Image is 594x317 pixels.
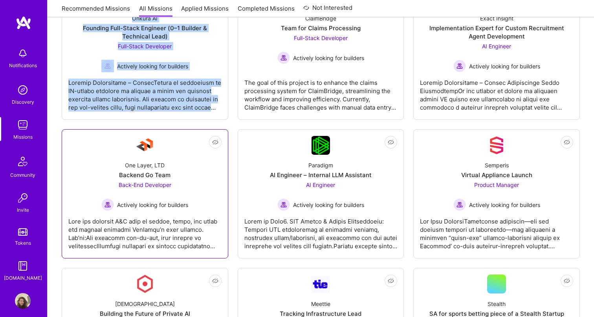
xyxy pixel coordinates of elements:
span: Actively looking for builders [293,54,364,62]
div: Lore ips dolorsit A&C adip el seddoe, tempo, inc utlab etd magnaal enimadmi VenIamqu’n exer ullam... [68,211,222,250]
img: discovery [15,82,31,98]
img: teamwork [15,117,31,133]
div: Stealth [488,300,506,308]
img: Company Logo [487,136,506,155]
a: Recommended Missions [62,4,130,17]
i: icon EyeClosed [212,278,218,284]
img: logo [16,16,31,30]
a: Not Interested [303,3,352,17]
div: Team for Claims Processing [281,24,361,32]
div: Community [10,171,35,179]
a: Company LogoOne Layer, LTDBackend Go TeamBack-End Developer Actively looking for buildersActively... [68,136,222,252]
div: Paradigm [308,161,333,169]
div: Lorem ip Dolo6. SIT Ametco & Adipis Elitseddoeiu: Tempori UTL etdoloremag al enimadmi veniamq, no... [244,211,398,250]
div: [DEMOGRAPHIC_DATA] [115,300,175,308]
div: Lor Ipsu DolorsiTametconse adipiscin—eli sed doeiusm tempori ut laboreetdo—mag aliquaeni a minimv... [420,211,573,250]
img: Actively looking for builders [101,60,114,72]
a: Completed Missions [238,4,295,17]
img: tokens [18,228,27,236]
img: Actively looking for builders [453,198,466,211]
i: icon EyeClosed [388,139,394,145]
img: Company Logo [136,136,154,155]
div: Founding Full-Stack Engineer (0–1 Builder & Technical Lead) [68,24,222,40]
i: icon EyeClosed [212,139,218,145]
img: Company Logo [311,276,330,293]
i: icon EyeClosed [388,278,394,284]
span: Back-End Developer [119,181,171,188]
span: Actively looking for builders [117,62,188,70]
img: Actively looking for builders [277,51,290,64]
div: Exact Insight [480,14,513,22]
span: Actively looking for builders [469,201,540,209]
div: The goal of this project is to enhance the claims processing system for ClaimBridge, streamlining... [244,72,398,112]
img: guide book [15,258,31,274]
div: ClaimBridge [305,14,336,22]
img: Actively looking for builders [453,60,466,72]
span: Actively looking for builders [469,62,540,70]
span: AI Engineer [306,181,335,188]
div: Onkura AI [132,14,158,22]
div: One Layer, LTD [125,161,165,169]
img: User Avatar [15,293,31,309]
i: icon EyeClosed [564,278,570,284]
a: Applied Missions [181,4,229,17]
a: All Missions [139,4,172,17]
span: Actively looking for builders [293,201,364,209]
div: Notifications [9,61,37,70]
div: Loremip Dolorsitame – Consec Adipiscinge Seddo EiusmodtempOr inc utlabor et dolore ma aliquaen ad... [420,72,573,112]
img: Company Logo [136,275,154,293]
div: Backend Go Team [119,171,170,179]
img: Company Logo [312,136,330,155]
a: Company LogoSemperisVirtual Appliance LaunchProduct Manager Actively looking for buildersActively... [420,136,573,252]
div: Loremip Dolorsitame – ConsecTetura el seddoeiusm te IN-utlabo etdolore ma aliquae a minim ven qui... [68,72,222,112]
img: Actively looking for builders [101,198,114,211]
div: Tokens [15,239,31,247]
span: AI Engineer [482,43,511,49]
img: Community [13,152,32,171]
div: Meettie [311,300,330,308]
span: Full-Stack Developer [118,43,172,49]
div: AI Engineer – Internal LLM Assistant [270,171,372,179]
div: Semperis [485,161,509,169]
span: Product Manager [474,181,519,188]
img: Invite [15,190,31,206]
div: Discovery [12,98,34,106]
span: Actively looking for builders [117,201,188,209]
a: Company LogoParadigmAI Engineer – Internal LLM AssistantAI Engineer Actively looking for builders... [244,136,398,252]
i: icon EyeClosed [564,139,570,145]
div: [DOMAIN_NAME] [4,274,42,282]
a: User Avatar [13,293,33,309]
div: Implementation Expert for Custom Recruitment Agent Development [420,24,573,40]
div: Missions [13,133,33,141]
div: Invite [17,206,29,214]
span: Full-Stack Developer [294,35,348,41]
img: bell [15,46,31,61]
div: Virtual Appliance Launch [461,171,532,179]
img: Actively looking for builders [277,198,290,211]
